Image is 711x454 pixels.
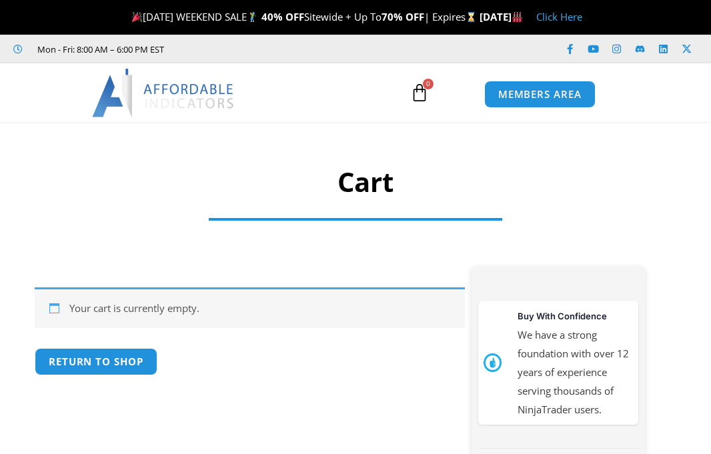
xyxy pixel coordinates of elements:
strong: 70% OFF [382,10,424,23]
strong: 40% OFF [261,10,304,23]
a: Return to shop [35,348,157,375]
img: 🏌️‍♂️ [247,12,257,22]
p: We have a strong foundation with over 12 years of experience serving thousands of NinjaTrader users. [518,326,632,419]
strong: [DATE] [480,10,523,23]
img: LogoAI | Affordable Indicators – NinjaTrader [92,69,235,117]
span: 0 [423,79,434,89]
img: 🎉 [132,12,142,22]
div: Your cart is currently empty. [35,287,465,328]
a: MEMBERS AREA [484,81,596,108]
span: MEMBERS AREA [498,89,582,99]
img: mark thumbs good 43913 | Affordable Indicators – NinjaTrader [484,353,502,372]
a: Click Here [536,10,582,23]
img: ⌛ [466,12,476,22]
h1: Cart [20,163,711,201]
iframe: Customer reviews powered by Trustpilot [174,43,374,56]
a: 0 [390,73,449,112]
h3: Buy With Confidence [518,306,632,326]
span: Mon - Fri: 8:00 AM – 6:00 PM EST [34,41,164,57]
img: 🏭 [512,12,522,22]
span: [DATE] WEEKEND SALE Sitewide + Up To | Expires [129,10,479,23]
